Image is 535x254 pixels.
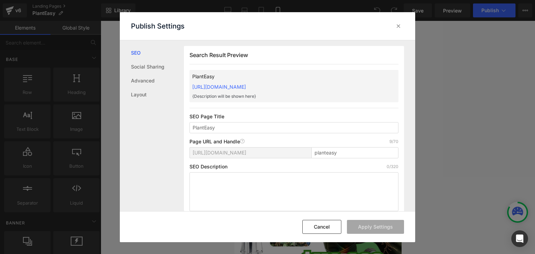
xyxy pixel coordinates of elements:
input: Enter page title... [311,147,398,158]
a: Layout [131,88,184,102]
p: Page URL and Handle [189,139,245,144]
input: Enter your page title... [189,122,398,133]
p: 9/70 [389,139,398,144]
a: Advanced [131,74,184,88]
span: [URL][DOMAIN_NAME] [193,150,246,156]
div: Open Intercom Messenger [511,230,528,247]
span: Search Result Preview [189,51,248,58]
p: SEO Description [189,164,227,169]
p: PlantEasy [192,73,373,80]
p: Publish Settings [131,22,185,30]
p: {Description will be shown here} [192,93,373,100]
a: Social Sharing [131,60,184,74]
a: SEO [131,46,184,60]
p: 0/320 [387,164,398,169]
p: SEO Page Title [189,114,398,119]
button: Apply Settings [347,220,404,234]
button: Cancel [302,220,341,234]
a: [URL][DOMAIN_NAME] [192,84,246,90]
